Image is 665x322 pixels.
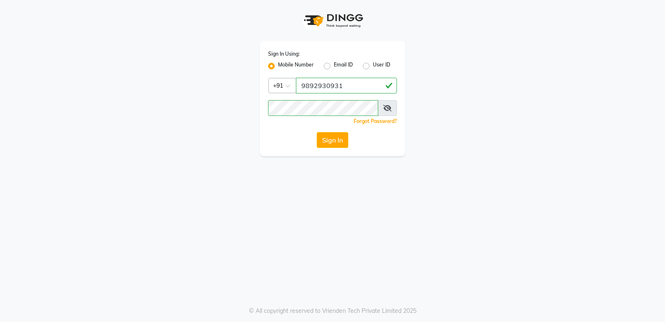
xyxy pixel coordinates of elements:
label: Email ID [334,61,353,71]
input: Username [268,100,378,116]
img: logo1.svg [299,8,366,33]
label: Mobile Number [278,61,314,71]
a: Forgot Password? [354,118,397,124]
label: User ID [373,61,390,71]
button: Sign In [317,132,348,148]
input: Username [296,78,397,93]
label: Sign In Using: [268,50,300,58]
